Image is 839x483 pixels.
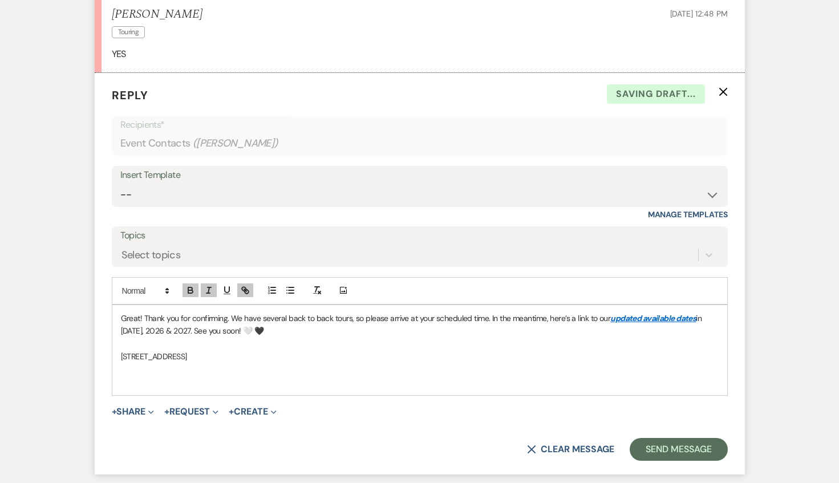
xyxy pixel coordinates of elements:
span: Reply [112,88,148,103]
p: [STREET_ADDRESS] [121,350,719,363]
span: ( [PERSON_NAME] ) [193,136,278,151]
span: Touring [112,26,145,38]
a: Manage Templates [648,209,728,220]
span: [DATE] 12:48 PM [670,9,728,19]
div: Select topics [121,247,181,262]
a: updated available dates [610,313,696,323]
p: Recipients* [120,117,719,132]
button: Send Message [630,438,727,461]
p: YES [112,47,728,62]
label: Topics [120,228,719,244]
div: Event Contacts [120,132,719,155]
span: Saving draft... [607,84,705,104]
button: Share [112,407,155,416]
span: + [164,407,169,416]
button: Clear message [527,445,614,454]
span: + [229,407,234,416]
button: Request [164,407,218,416]
p: Great! Thank you for confirming. We have several back to back tours, so please arrive at your sch... [121,312,719,338]
span: + [112,407,117,416]
div: Insert Template [120,167,719,184]
h5: [PERSON_NAME] [112,7,202,22]
button: Create [229,407,276,416]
